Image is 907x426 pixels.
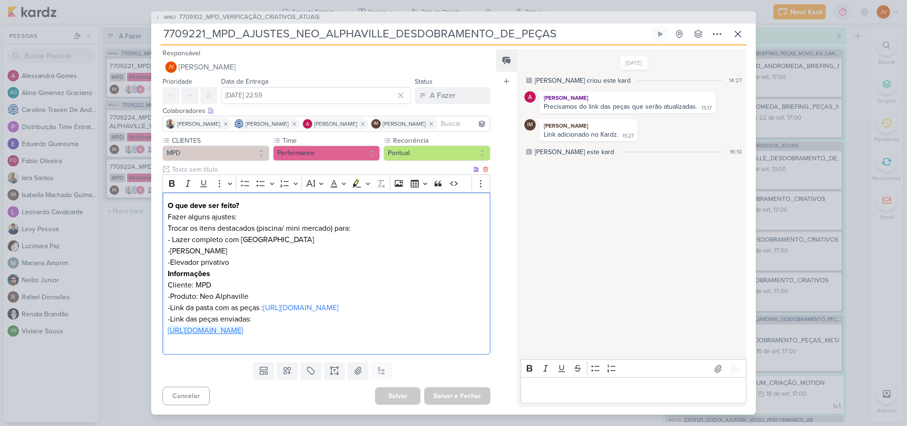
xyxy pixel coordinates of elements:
[535,147,614,157] div: [PERSON_NAME] este kard
[168,313,485,325] p: -Link das peças enviadas:
[521,377,746,403] div: Editor editing area: main
[163,78,192,86] label: Prioridade
[168,291,485,302] p: -Produto: Neo Alphaville
[374,122,378,126] p: IM
[702,104,712,112] div: 15:17
[535,76,631,86] div: [PERSON_NAME] criou este kard
[430,90,455,101] div: A Fazer
[168,326,243,335] a: [URL][DOMAIN_NAME]
[163,192,490,355] div: Editor editing area: main
[415,87,490,104] button: A Fazer
[179,61,236,73] span: [PERSON_NAME]
[544,103,697,111] div: Precisamos do link das peças que serão atualizadas.
[521,359,746,378] div: Editor toolbar
[415,78,433,86] label: Status
[439,118,488,130] input: Buscar
[541,121,636,130] div: [PERSON_NAME]
[163,106,490,116] div: Colaboradores
[177,120,220,128] span: [PERSON_NAME]
[527,122,533,128] p: IM
[168,211,485,223] p: Fazer alguns ajustes:
[273,146,380,161] button: Performance
[314,120,357,128] span: [PERSON_NAME]
[163,49,200,57] label: Responsável
[282,136,380,146] label: Time
[168,302,485,313] p: -Link da pasta com as peças :
[163,174,490,193] div: Editor toolbar
[168,279,485,291] p: Cliente: MPD
[730,148,742,156] div: 16:10
[168,223,485,245] p: Trocar os itens destacados (piscina/ mini mercado) para: - Lazer completo com [GEOGRAPHIC_DATA]
[544,130,618,139] div: Link adicionado no Kardz.
[234,119,244,129] img: Caroline Traven De Andrade
[168,269,210,278] strong: Informações
[303,119,312,129] img: Alessandra Gomes
[657,30,664,38] div: Ligar relógio
[171,136,269,146] label: CLIENTES
[168,65,174,70] p: JV
[524,119,536,130] div: Isabella Machado Guimarães
[168,245,485,268] p: -[PERSON_NAME] -Elevador privativo
[384,146,490,161] button: Pontual
[729,76,742,85] div: 14:27
[371,119,381,129] div: Isabella Machado Guimarães
[541,93,714,103] div: [PERSON_NAME]
[221,87,411,104] input: Select a date
[623,132,634,140] div: 15:27
[263,303,339,313] a: [URL][DOMAIN_NAME]
[524,91,536,103] img: Alessandra Gomes
[163,59,490,76] button: JV [PERSON_NAME]
[221,78,268,86] label: Data de Entrega
[246,120,289,128] span: [PERSON_NAME]
[165,61,177,73] div: Joney Viana
[163,387,210,405] button: Cancelar
[392,136,490,146] label: Recorrência
[168,201,239,210] strong: O que deve ser feito?
[166,119,175,129] img: Iara Santos
[163,146,269,161] button: MPD
[161,26,650,43] input: Kard Sem Título
[383,120,426,128] span: [PERSON_NAME]
[170,165,471,174] input: Texto sem título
